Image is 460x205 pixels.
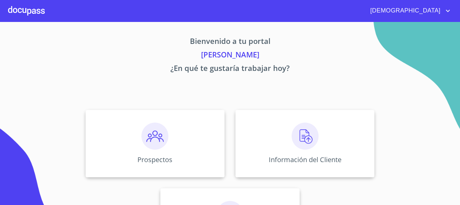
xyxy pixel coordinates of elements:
span: [DEMOGRAPHIC_DATA] [365,5,444,16]
img: prospectos.png [141,123,168,150]
p: [PERSON_NAME] [23,49,437,62]
p: Información del Cliente [269,155,341,164]
p: ¿En qué te gustaría trabajar hoy? [23,62,437,76]
p: Bienvenido a tu portal [23,35,437,49]
button: account of current user [365,5,452,16]
p: Prospectos [137,155,172,164]
img: carga.png [292,123,319,150]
